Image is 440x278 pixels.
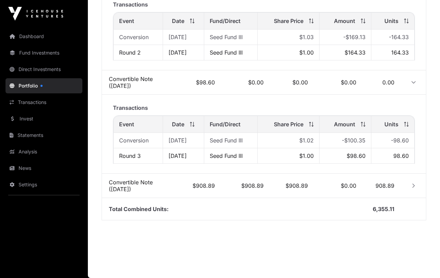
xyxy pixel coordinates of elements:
[334,120,355,128] span: Amount
[5,45,82,60] a: Fund Investments
[408,180,419,191] button: Row Collapsed
[210,49,243,56] a: Seed Fund III
[391,49,409,56] span: 164.33
[406,245,440,278] iframe: Chat Widget
[315,174,363,198] td: $0.00
[299,137,314,144] span: $1.02
[113,30,163,45] td: Conversion
[172,120,184,128] span: Date
[408,77,419,88] button: Row Expanded
[163,133,204,148] td: [DATE]
[299,49,314,56] span: $1.00
[119,17,134,25] span: Event
[163,45,204,60] td: [DATE]
[270,70,315,95] td: $0.00
[315,70,363,95] td: $0.00
[389,34,409,40] span: -164.33
[8,7,63,21] img: Icehouse Ventures Logo
[5,29,82,44] a: Dashboard
[5,144,82,159] a: Analysis
[382,79,394,86] span: 0.00
[5,78,82,93] a: Portfolio
[5,111,82,126] a: Invest
[163,148,204,164] td: [DATE]
[320,45,371,60] td: $164.33
[334,17,355,25] span: Amount
[210,34,243,40] a: Seed Fund III
[210,137,243,144] a: Seed Fund III
[163,30,204,45] td: [DATE]
[165,70,222,95] td: $98.60
[274,120,303,128] span: Share Price
[5,62,82,77] a: Direct Investments
[119,120,134,128] span: Event
[5,177,82,192] a: Settings
[210,152,243,159] a: Seed Fund III
[210,120,241,128] span: Fund/Direct
[270,174,315,198] td: $908.89
[299,34,314,40] span: $1.03
[320,133,371,148] td: -$100.35
[165,174,222,198] td: $908.89
[5,95,82,110] a: Transactions
[375,182,394,189] span: 908.89
[320,148,371,164] td: $98.60
[102,174,165,198] td: Convertible Note ([DATE])
[222,174,270,198] td: $908.89
[113,104,148,111] span: Transactions
[113,1,148,8] span: Transactions
[299,152,314,159] span: $1.00
[373,206,394,212] span: 6,355.11
[113,45,163,60] td: Round 2
[384,120,398,128] span: Units
[274,17,303,25] span: Share Price
[172,17,184,25] span: Date
[5,161,82,176] a: News
[109,206,169,212] span: Total Combined Units:
[384,17,398,25] span: Units
[113,148,163,164] td: Round 3
[5,128,82,143] a: Statements
[393,152,409,159] span: 98.60
[210,17,241,25] span: Fund/Direct
[391,137,409,144] span: -98.60
[113,133,163,148] td: Conversion
[222,70,270,95] td: $0.00
[102,70,165,95] td: Convertible Note ([DATE])
[320,30,371,45] td: -$169.13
